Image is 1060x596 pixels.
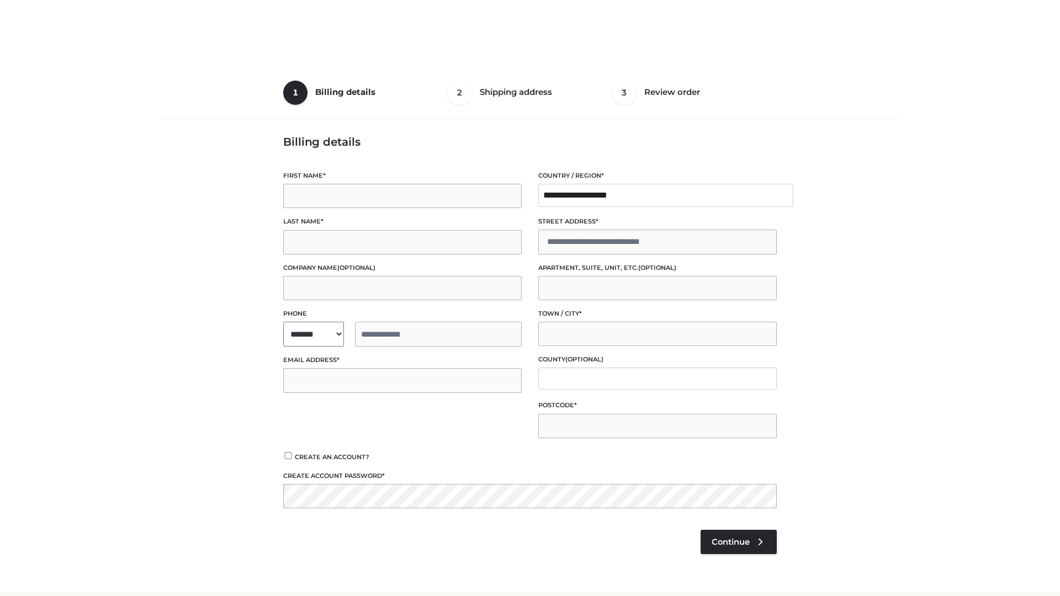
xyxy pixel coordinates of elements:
label: Phone [283,308,522,319]
span: Shipping address [480,87,552,97]
label: First name [283,171,522,181]
input: Create an account? [283,452,293,459]
label: Postcode [538,400,777,411]
span: Create an account? [295,453,369,461]
label: Country / Region [538,171,777,181]
span: (optional) [638,264,676,272]
span: 2 [448,81,472,105]
label: Company name [283,263,522,273]
label: Street address [538,216,777,227]
h3: Billing details [283,135,777,148]
label: Email address [283,355,522,365]
label: Create account password [283,471,777,481]
span: Review order [644,87,700,97]
span: Billing details [315,87,375,97]
span: (optional) [337,264,375,272]
label: County [538,354,777,365]
a: Continue [701,530,777,554]
span: (optional) [565,355,603,363]
span: 1 [283,81,308,105]
label: Last name [283,216,522,227]
span: Continue [712,537,750,547]
label: Town / City [538,308,777,319]
label: Apartment, suite, unit, etc. [538,263,777,273]
span: 3 [612,81,637,105]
